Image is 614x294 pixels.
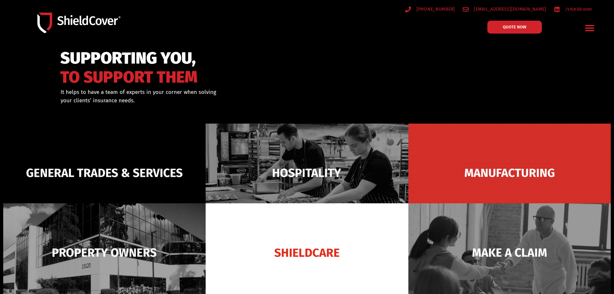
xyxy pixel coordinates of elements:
span: [PHONE_NUMBER] [415,5,455,13]
a: /shieldcover [554,5,592,13]
span: QUOTE NOW [503,25,526,29]
span: /shieldcover [563,5,592,13]
span: SUPPORTING YOU, [60,52,198,65]
p: your clients’ insurance needs. [61,96,340,105]
a: [PHONE_NUMBER] [405,5,455,13]
a: [EMAIL_ADDRESS][DOMAIN_NAME] [463,5,546,13]
div: It helps to have a team of experts in your corner when solving [61,88,340,105]
a: QUOTE NOW [487,21,542,34]
div: Menu Toggle [582,20,598,35]
img: Shield-Cover-Underwriting-Australia-logo-full [37,13,121,33]
span: [EMAIL_ADDRESS][DOMAIN_NAME] [472,5,546,13]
